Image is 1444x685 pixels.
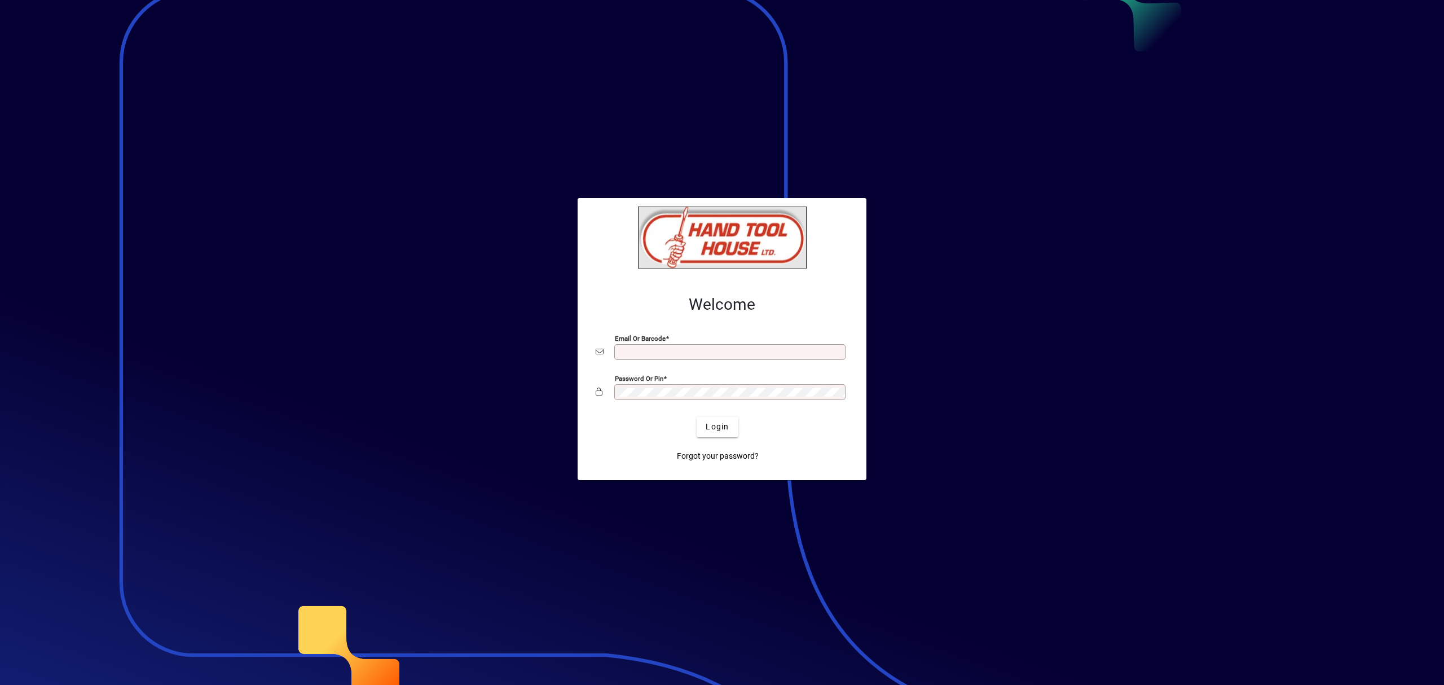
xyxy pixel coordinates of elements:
button: Login [697,417,738,437]
span: Forgot your password? [677,450,759,462]
mat-label: Email or Barcode [615,334,666,342]
h2: Welcome [596,295,848,314]
a: Forgot your password? [672,446,763,467]
span: Login [706,421,729,433]
mat-label: Password or Pin [615,374,663,382]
